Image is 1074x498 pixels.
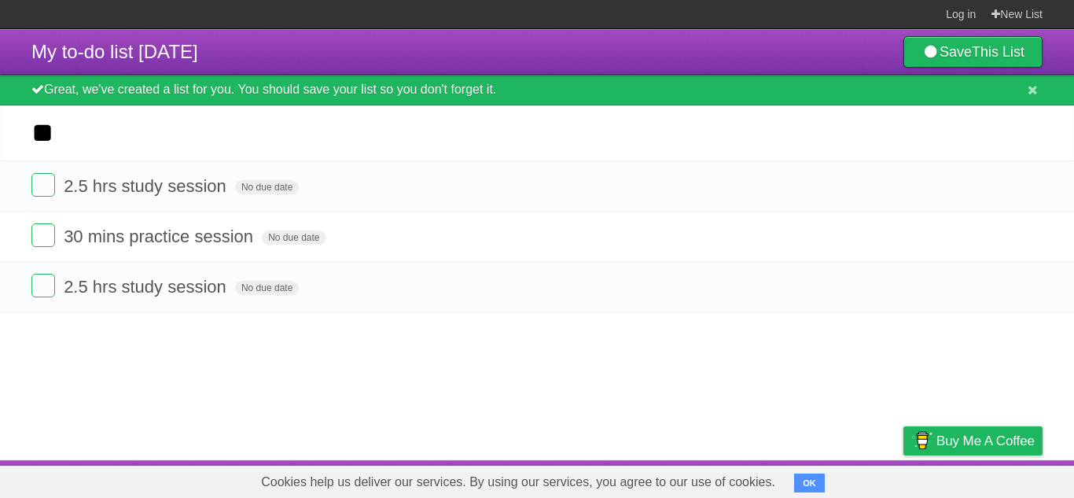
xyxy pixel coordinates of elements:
[31,274,55,297] label: Done
[31,41,198,62] span: My to-do list [DATE]
[972,44,1024,60] b: This List
[694,464,727,494] a: About
[794,474,825,492] button: OK
[911,427,932,454] img: Buy me a coffee
[31,173,55,197] label: Done
[883,464,924,494] a: Privacy
[746,464,810,494] a: Developers
[64,277,230,297] span: 2.5 hrs study session
[235,281,299,295] span: No due date
[936,427,1035,455] span: Buy me a coffee
[943,464,1043,494] a: Suggest a feature
[64,176,230,196] span: 2.5 hrs study session
[829,464,864,494] a: Terms
[64,227,257,246] span: 30 mins practice session
[235,180,299,194] span: No due date
[245,467,791,498] span: Cookies help us deliver our services. By using our services, you agree to our use of cookies.
[262,231,326,245] span: No due date
[903,36,1043,68] a: SaveThis List
[31,223,55,247] label: Done
[903,426,1043,456] a: Buy me a coffee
